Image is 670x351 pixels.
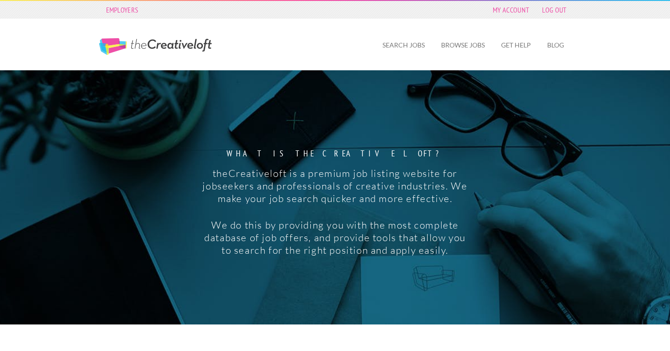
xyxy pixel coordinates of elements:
p: We do this by providing you with the most complete database of job offers, and provide tools that... [201,219,469,256]
a: Search Jobs [375,34,432,56]
a: Blog [540,34,571,56]
a: Employers [101,3,143,16]
a: Get Help [494,34,538,56]
a: My Account [488,3,534,16]
strong: What is the creative loft? [201,149,469,158]
p: theCreativeloft is a premium job listing website for jobseekers and professionals of creative ind... [201,167,469,205]
a: The Creative Loft [99,38,212,55]
a: Browse Jobs [434,34,492,56]
a: Log Out [537,3,571,16]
